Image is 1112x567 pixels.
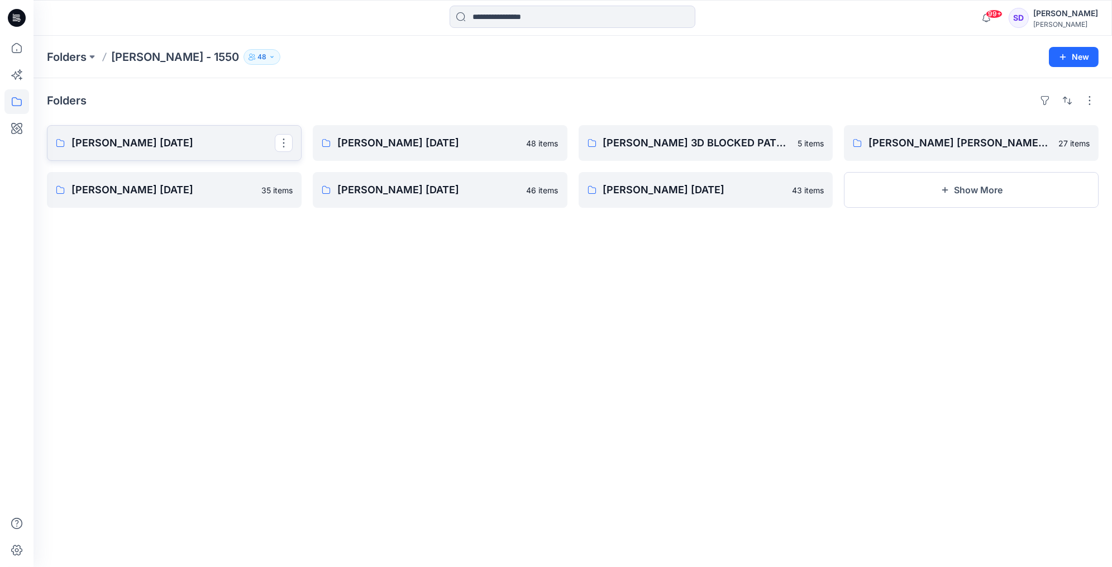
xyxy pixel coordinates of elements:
a: [PERSON_NAME] [PERSON_NAME][DATE]27 items [844,125,1099,161]
a: [PERSON_NAME] [DATE]48 items [313,125,567,161]
p: [PERSON_NAME] 3D BLOCKED PATTERNS [603,135,791,151]
p: 27 items [1058,137,1090,149]
p: 35 items [261,184,293,196]
p: 48 [257,51,266,63]
p: [PERSON_NAME] [PERSON_NAME][DATE] [868,135,1052,151]
span: 99+ [986,9,1003,18]
p: 43 items [792,184,824,196]
p: 48 items [527,137,559,149]
h4: Folders [47,94,87,107]
button: 48 [244,49,280,65]
p: [PERSON_NAME] [DATE] [71,135,275,151]
p: [PERSON_NAME] [DATE] [71,182,255,198]
p: [PERSON_NAME] [DATE] [337,182,520,198]
a: [PERSON_NAME] [DATE] [47,125,302,161]
p: [PERSON_NAME] [DATE] [337,135,520,151]
div: [PERSON_NAME] [1033,20,1098,28]
a: [PERSON_NAME] 3D BLOCKED PATTERNS5 items [579,125,833,161]
div: [PERSON_NAME] [1033,7,1098,20]
p: 5 items [798,137,824,149]
p: [PERSON_NAME] - 1550 [111,49,239,65]
p: 46 items [527,184,559,196]
a: Folders [47,49,87,65]
div: SD [1009,8,1029,28]
button: Show More [844,172,1099,208]
a: [PERSON_NAME] [DATE]43 items [579,172,833,208]
button: New [1049,47,1099,67]
p: [PERSON_NAME] [DATE] [603,182,786,198]
a: [PERSON_NAME] [DATE]35 items [47,172,302,208]
a: [PERSON_NAME] [DATE]46 items [313,172,567,208]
